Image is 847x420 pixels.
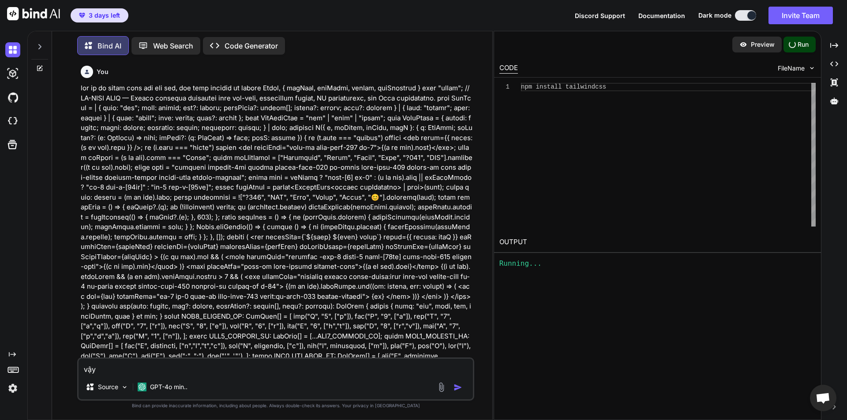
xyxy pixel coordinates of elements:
img: darkAi-studio [5,66,20,81]
p: Code Generator [225,41,278,51]
button: premium3 days left [71,8,128,22]
p: GPT-4o min.. [150,383,187,391]
button: Discord Support [575,11,625,20]
h2: OUTPUT [494,232,821,253]
button: Documentation [638,11,685,20]
button: Invite Team [768,7,833,24]
textarea: vậy [79,359,473,375]
span: Discord Support [575,12,625,19]
img: GPT-4o mini [138,383,146,391]
div: Running... [499,258,816,269]
img: Pick Models [121,383,128,391]
img: darkChat [5,42,20,57]
img: premium [79,13,85,18]
p: Preview [751,40,775,49]
p: Source [98,383,118,391]
div: Open chat [810,385,836,411]
span: npm install tailwindcss [521,83,606,90]
img: settings [5,381,20,396]
img: attachment [436,382,446,392]
img: githubDark [5,90,20,105]
p: Bind AI [97,41,121,51]
span: FileName [778,64,805,73]
img: Bind AI [7,7,60,20]
h6: You [97,67,109,76]
div: CODE [499,63,518,74]
p: Run [798,40,809,49]
img: preview [739,41,747,48]
div: 1 [499,83,510,91]
span: Dark mode [698,11,731,20]
span: 3 days left [89,11,120,20]
img: cloudideIcon [5,114,20,129]
span: Documentation [638,12,685,19]
p: Bind can provide inaccurate information, including about people. Always double-check its answers.... [77,402,474,409]
p: Web Search [153,41,193,51]
img: icon [453,383,462,392]
img: chevron down [808,64,816,72]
